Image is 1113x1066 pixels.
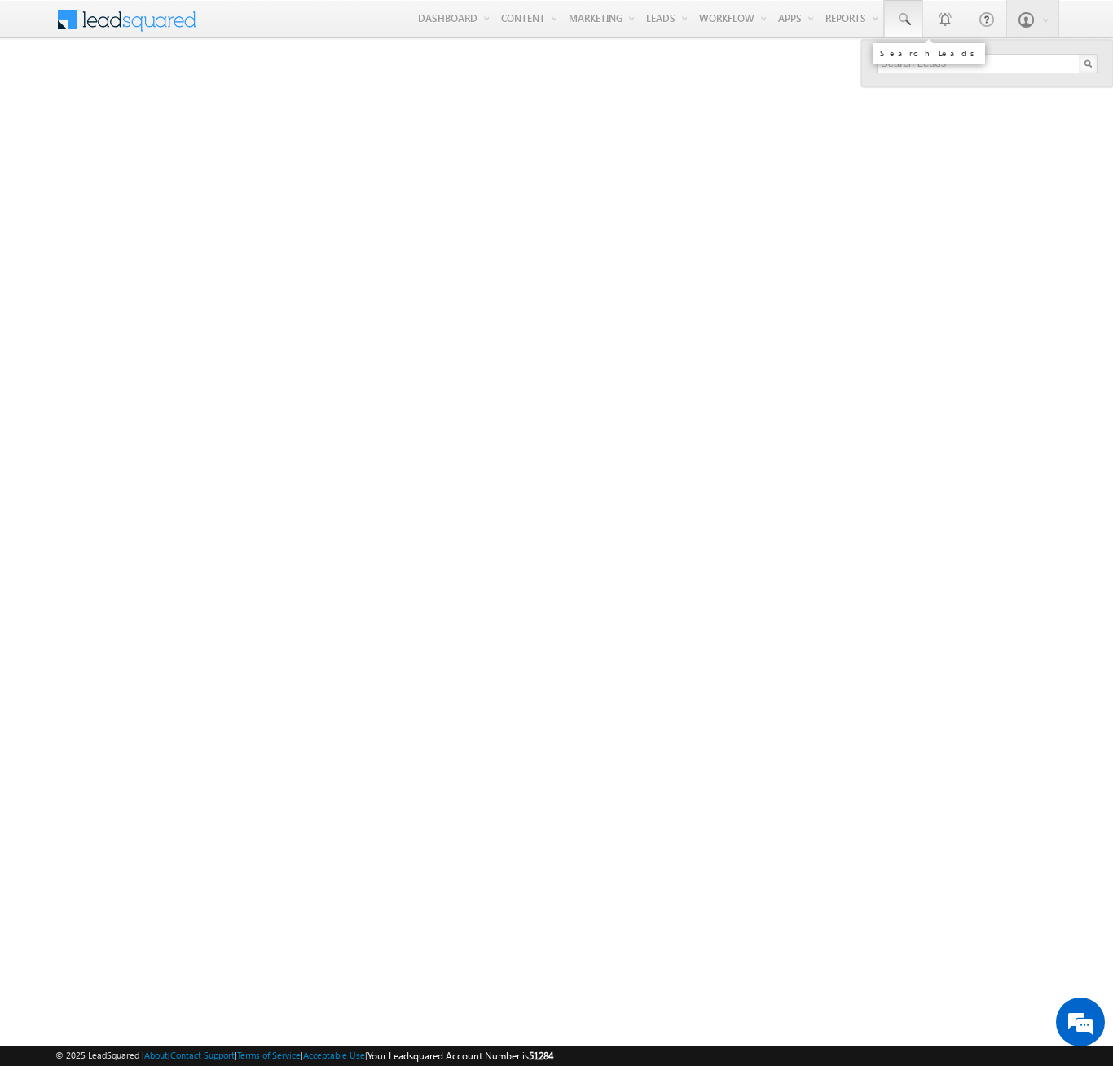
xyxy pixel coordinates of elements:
[237,1050,301,1060] a: Terms of Service
[529,1050,553,1062] span: 51284
[55,1048,553,1064] span: © 2025 LeadSquared | | | | |
[170,1050,235,1060] a: Contact Support
[303,1050,365,1060] a: Acceptable Use
[144,1050,168,1060] a: About
[367,1050,553,1062] span: Your Leadsquared Account Number is
[880,48,979,58] div: Search Leads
